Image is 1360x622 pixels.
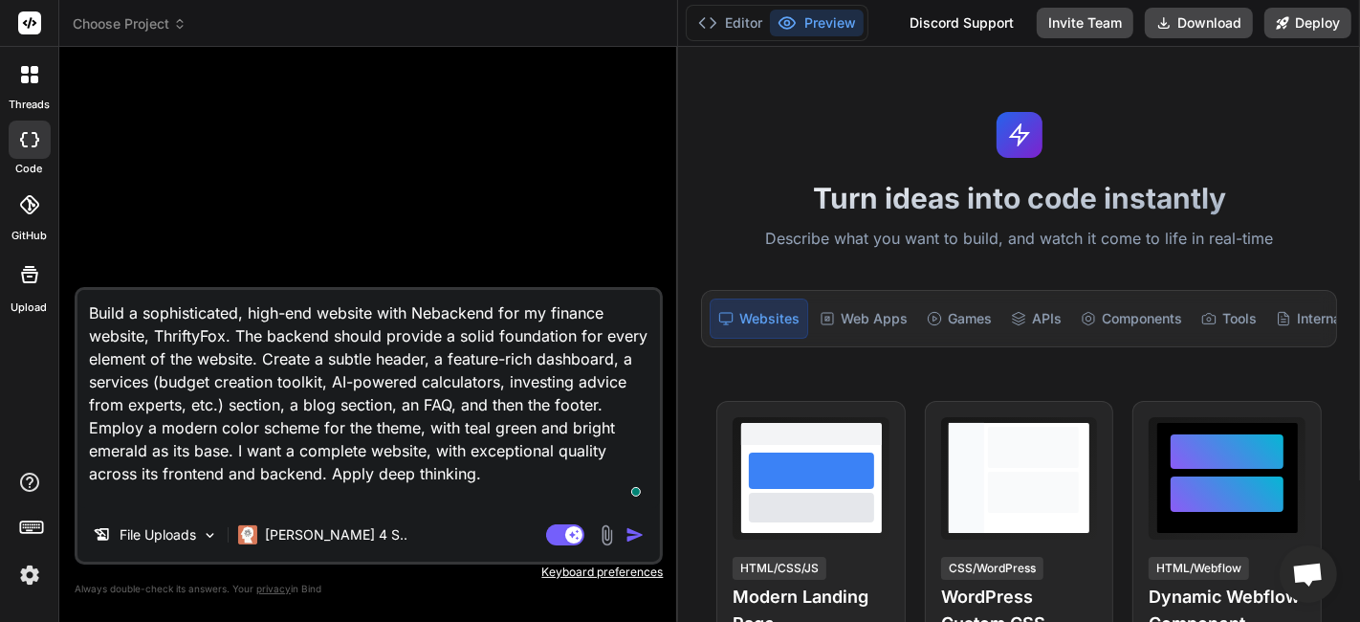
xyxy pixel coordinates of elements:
[625,525,645,544] img: icon
[1280,545,1337,603] div: Open chat
[77,290,660,508] textarea: To enrich screen reader interactions, please activate Accessibility in Grammarly extension settings
[1145,8,1253,38] button: Download
[16,161,43,177] label: code
[75,565,663,580] p: Keyboard preferences
[690,181,1349,215] h1: Turn ideas into code instantly
[691,10,770,36] button: Editor
[1194,299,1264,339] div: Tools
[11,300,48,316] label: Upload
[770,10,864,36] button: Preview
[898,8,1025,38] div: Discord Support
[202,527,218,544] img: Pick Models
[13,559,46,591] img: settings
[596,524,618,546] img: attachment
[1264,8,1351,38] button: Deploy
[120,525,196,544] p: File Uploads
[73,14,186,33] span: Choose Project
[1149,557,1249,580] div: HTML/Webflow
[75,580,663,598] p: Always double-check its answers. Your in Bind
[11,228,47,244] label: GitHub
[1003,299,1069,339] div: APIs
[238,525,257,544] img: Claude 4 Sonnet
[919,299,999,339] div: Games
[9,97,50,113] label: threads
[690,227,1349,252] p: Describe what you want to build, and watch it come to life in real-time
[265,525,407,544] p: [PERSON_NAME] 4 S..
[1037,8,1133,38] button: Invite Team
[941,557,1043,580] div: CSS/WordPress
[733,557,826,580] div: HTML/CSS/JS
[812,299,915,339] div: Web Apps
[710,299,808,339] div: Websites
[1073,299,1190,339] div: Components
[256,583,291,594] span: privacy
